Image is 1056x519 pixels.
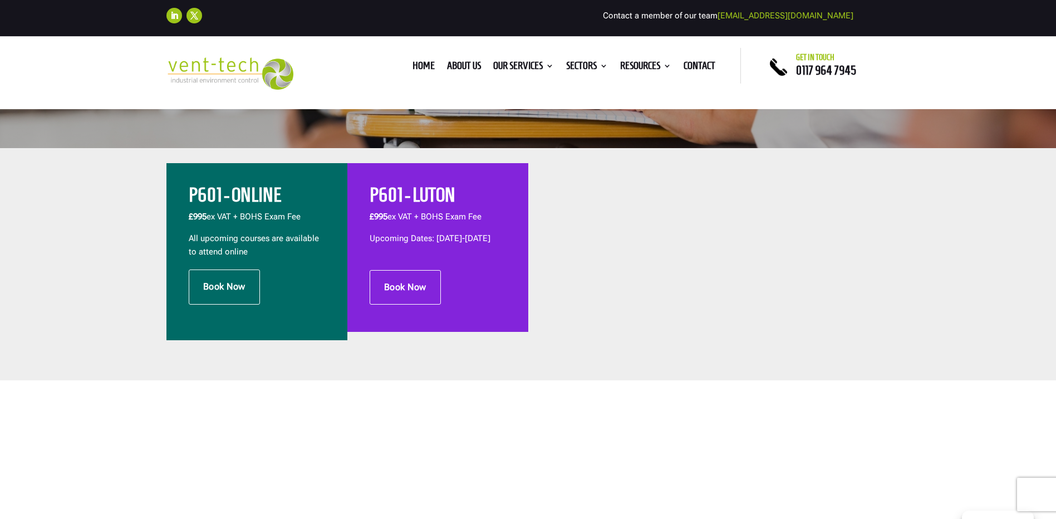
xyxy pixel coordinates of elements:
span: £995 [370,212,387,222]
p: ex VAT + BOHS Exam Fee [189,210,325,232]
a: About us [447,62,481,74]
img: 2023-09-27T08_35_16.549ZVENT-TECH---Clear-background [166,57,294,90]
h2: P601 - LUTON [370,185,506,210]
a: 0117 964 7945 [796,63,856,77]
a: Contact [684,62,715,74]
a: Follow on LinkedIn [166,8,182,23]
span: Contact a member of our team [603,11,853,21]
a: Resources [620,62,671,74]
a: Sectors [566,62,608,74]
a: Book Now [189,270,260,304]
a: Our Services [493,62,554,74]
a: Book Now [370,270,441,305]
a: Home [412,62,435,74]
p: Upcoming Dates: [DATE]-[DATE] [370,232,506,246]
a: Follow on X [186,8,202,23]
h2: P601 - ONLINE [189,185,325,210]
p: ex VAT + BOHS Exam Fee [370,210,506,232]
a: [EMAIL_ADDRESS][DOMAIN_NAME] [718,11,853,21]
span: Get in touch [796,53,834,62]
b: £995 [189,212,207,222]
span: All upcoming courses are available to attend online [189,233,319,257]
